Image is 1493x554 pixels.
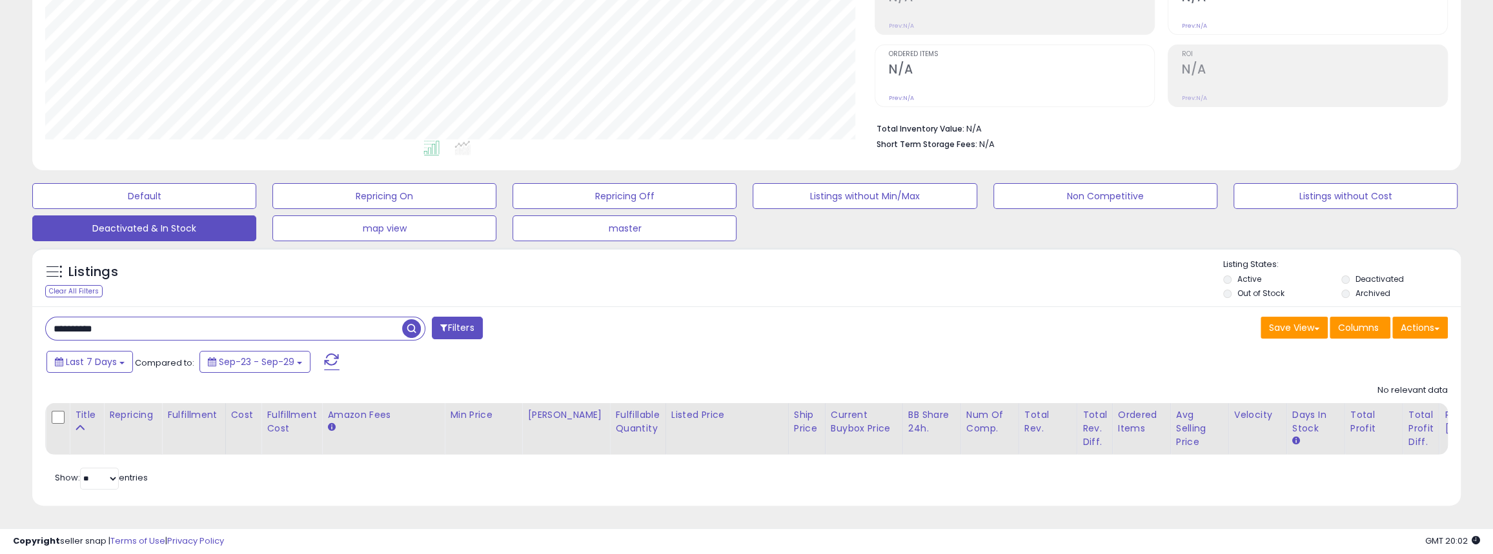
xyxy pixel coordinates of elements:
li: N/A [877,120,1438,135]
small: Prev: N/A [1182,22,1207,30]
small: Prev: N/A [889,94,914,102]
span: Last 7 Days [66,355,117,368]
button: master [513,215,736,241]
button: Default [32,183,256,209]
div: No relevant data [1377,384,1448,397]
small: Prev: N/A [889,22,914,30]
div: Days In Stock [1292,408,1339,435]
div: Num of Comp. [966,408,1013,435]
span: ROI [1182,51,1447,58]
label: Active [1237,273,1261,284]
h5: Listings [68,263,118,281]
div: Fulfillment [167,408,219,422]
div: Repricing [109,408,156,422]
label: Out of Stock [1237,288,1285,299]
span: 2025-10-7 20:02 GMT [1425,535,1480,547]
button: Listings without Min/Max [753,183,977,209]
label: Archived [1356,288,1390,299]
button: Save View [1261,317,1328,339]
span: N/A [979,138,995,150]
button: Last 7 Days [46,351,133,373]
h2: N/A [1182,62,1447,79]
button: Columns [1330,317,1390,339]
div: Cost [231,408,256,422]
a: Privacy Policy [167,535,224,547]
div: Title [75,408,98,422]
div: Velocity [1234,408,1281,422]
div: Fulfillable Quantity [615,408,660,435]
button: Repricing On [272,183,496,209]
b: Short Term Storage Fees: [877,139,977,150]
p: Listing States: [1223,259,1461,271]
div: Fulfillment Cost [267,408,316,435]
b: Total Inventory Value: [877,123,964,134]
div: Total Rev. [1024,408,1072,435]
button: Repricing Off [513,183,736,209]
label: Deactivated [1356,273,1404,284]
div: Min Price [450,408,516,422]
span: Sep-23 - Sep-29 [219,355,294,368]
button: map view [272,215,496,241]
small: Days In Stock. [1292,435,1300,447]
span: Columns [1338,321,1379,334]
button: Non Competitive [993,183,1217,209]
small: Amazon Fees. [327,422,335,433]
button: Sep-23 - Sep-29 [199,351,310,373]
span: Compared to: [135,357,194,369]
div: Total Profit [1350,408,1397,435]
div: Amazon Fees [327,408,439,422]
button: Listings without Cost [1234,183,1457,209]
div: seller snap | | [13,535,224,548]
div: Current Buybox Price [831,408,897,435]
span: Ordered Items [889,51,1154,58]
div: Listed Price [671,408,783,422]
small: Prev: N/A [1182,94,1207,102]
div: [PERSON_NAME] [527,408,604,422]
div: Ordered Items [1118,408,1165,435]
h2: N/A [889,62,1154,79]
a: Terms of Use [110,535,165,547]
strong: Copyright [13,535,60,547]
button: Filters [432,317,482,339]
span: Show: entries [55,471,148,484]
div: Avg Selling Price [1176,408,1223,449]
button: Actions [1392,317,1448,339]
div: BB Share 24h. [908,408,955,435]
div: Clear All Filters [45,285,103,297]
div: Total Rev. Diff. [1082,408,1107,449]
div: Total Profit Diff. [1408,408,1434,449]
button: Deactivated & In Stock [32,215,256,241]
div: Ship Price [794,408,820,435]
